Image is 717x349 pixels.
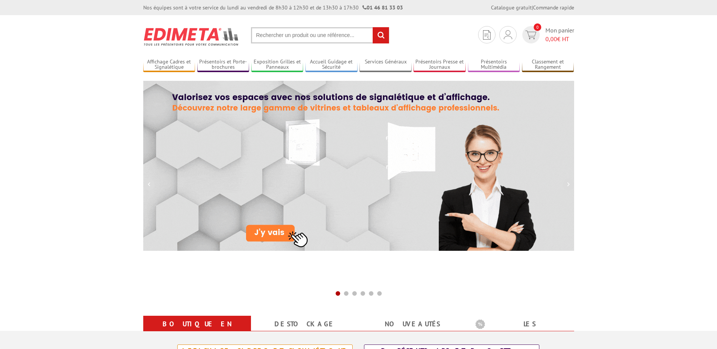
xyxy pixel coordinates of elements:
[305,59,358,71] a: Accueil Guidage et Sécurité
[545,35,557,43] span: 0,00
[368,317,457,331] a: nouveautés
[152,317,242,344] a: Boutique en ligne
[533,4,574,11] a: Commande rapide
[491,4,574,11] div: |
[362,4,403,11] strong: 01 46 81 33 03
[491,4,532,11] a: Catalogue gratuit
[373,27,389,43] input: rechercher
[545,26,574,43] span: Mon panier
[143,4,403,11] div: Nos équipes sont à votre service du lundi au vendredi de 8h30 à 12h30 et de 13h30 à 17h30
[468,59,520,71] a: Présentoirs Multimédia
[251,59,304,71] a: Exposition Grilles et Panneaux
[260,317,350,331] a: Destockage
[534,23,541,31] span: 0
[143,59,195,71] a: Affichage Cadres et Signalétique
[251,27,389,43] input: Rechercher un produit ou une référence...
[143,23,240,51] img: Présentoir, panneau, stand - Edimeta - PLV, affichage, mobilier bureau, entreprise
[413,59,466,71] a: Présentoirs Presse et Journaux
[475,317,565,344] a: Les promotions
[545,35,574,43] span: € HT
[475,317,570,332] b: Les promotions
[483,30,491,40] img: devis rapide
[504,30,512,39] img: devis rapide
[359,59,412,71] a: Services Généraux
[525,31,536,39] img: devis rapide
[520,26,574,43] a: devis rapide 0 Mon panier 0,00€ HT
[197,59,249,71] a: Présentoirs et Porte-brochures
[522,59,574,71] a: Classement et Rangement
